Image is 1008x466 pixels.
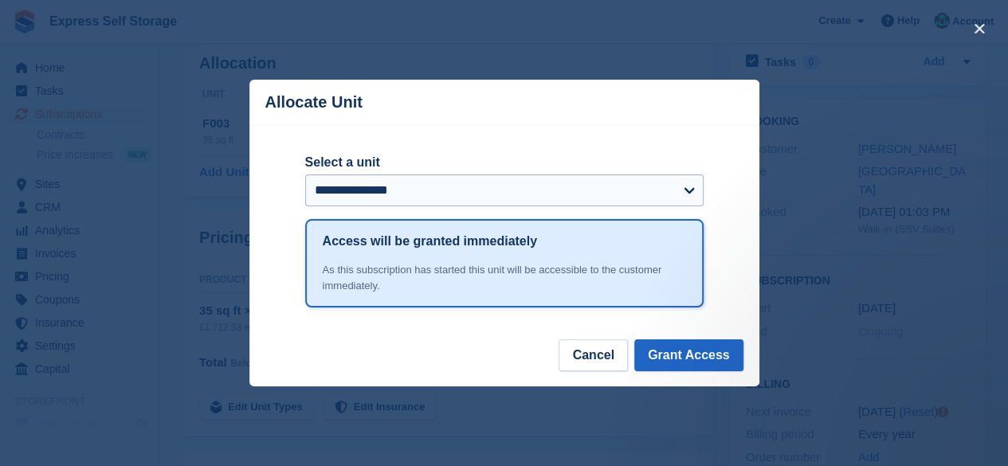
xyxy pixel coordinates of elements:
p: Allocate Unit [265,93,363,112]
button: close [967,16,992,41]
button: Grant Access [634,339,743,371]
button: Cancel [559,339,627,371]
h1: Access will be granted immediately [323,232,537,251]
label: Select a unit [305,153,704,172]
div: As this subscription has started this unit will be accessible to the customer immediately. [323,262,686,293]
